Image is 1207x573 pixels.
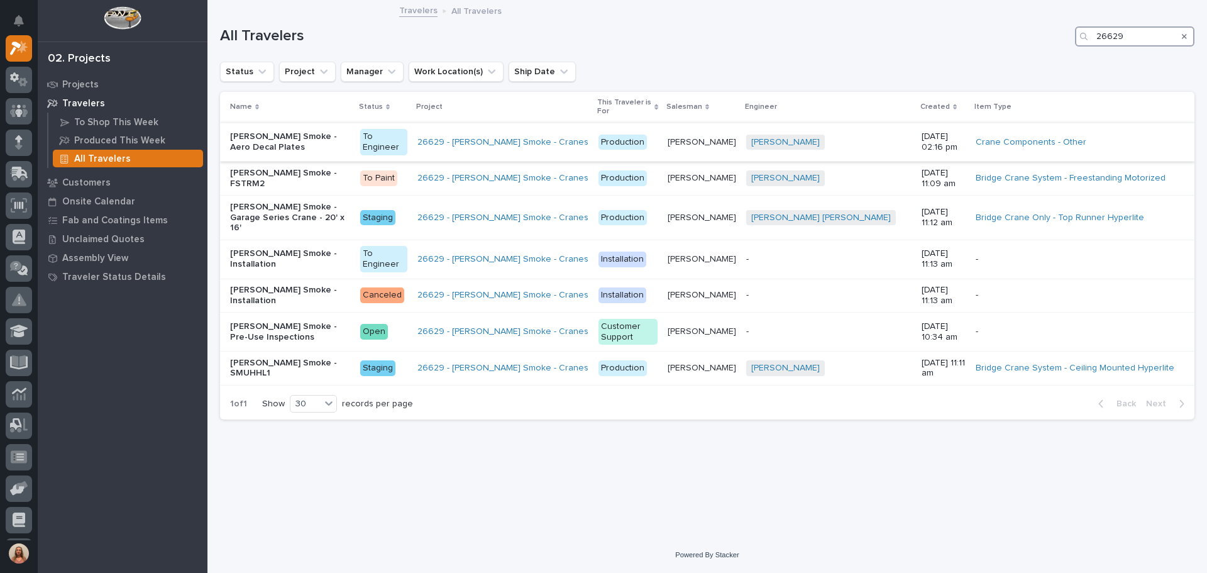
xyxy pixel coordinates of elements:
a: Projects [38,75,207,94]
a: [PERSON_NAME] [751,173,820,184]
tr: [PERSON_NAME] Smoke - InstallationTo Engineer26629 - [PERSON_NAME] Smoke - Cranes Installation[PE... [220,240,1194,279]
a: [PERSON_NAME] [PERSON_NAME] [751,213,891,223]
div: Installation [598,287,646,303]
p: To Shop This Week [74,117,158,128]
p: [PERSON_NAME] [668,324,739,337]
a: Assembly View [38,248,207,267]
a: 26629 - [PERSON_NAME] Smoke - Cranes [417,173,588,184]
a: [PERSON_NAME] [751,137,820,148]
p: - [746,254,912,265]
p: Onsite Calendar [62,196,135,208]
p: [DATE] 11:13 am [922,285,966,306]
p: [DATE] 11:11 am [922,358,966,379]
div: To Engineer [360,129,407,155]
p: [PERSON_NAME] Smoke - Installation [230,248,350,270]
tr: [PERSON_NAME] Smoke - FSTRM2To Paint26629 - [PERSON_NAME] Smoke - Cranes Production[PERSON_NAME][... [220,162,1194,196]
tr: [PERSON_NAME] Smoke - Aero Decal PlatesTo Engineer26629 - [PERSON_NAME] Smoke - Cranes Production... [220,123,1194,162]
a: 26629 - [PERSON_NAME] Smoke - Cranes [417,137,588,148]
div: Production [598,135,647,150]
a: 26629 - [PERSON_NAME] Smoke - Cranes [417,363,588,374]
button: Work Location(s) [409,62,504,82]
a: Produced This Week [48,131,207,149]
tr: [PERSON_NAME] Smoke - SMUHHL1Staging26629 - [PERSON_NAME] Smoke - Cranes Production[PERSON_NAME][... [220,352,1194,386]
p: [PERSON_NAME] Smoke - FSTRM2 [230,168,350,189]
button: Project [279,62,336,82]
p: Created [920,100,950,114]
p: This Traveler is For [597,96,651,119]
button: Next [1141,398,1194,409]
p: All Travelers [451,3,502,17]
p: [DATE] 11:13 am [922,248,966,270]
p: Show [262,399,285,409]
a: All Travelers [48,150,207,167]
button: Ship Date [509,62,576,82]
a: Travelers [399,3,438,17]
a: To Shop This Week [48,113,207,131]
a: Travelers [38,94,207,113]
tr: [PERSON_NAME] Smoke - InstallationCanceled26629 - [PERSON_NAME] Smoke - Cranes Installation[PERSO... [220,279,1194,313]
p: Name [230,100,252,114]
p: [DATE] 02:16 pm [922,131,966,153]
a: Bridge Crane System - Freestanding Motorized [976,173,1166,184]
a: Crane Components - Other [976,137,1086,148]
div: Production [598,360,647,376]
a: 26629 - [PERSON_NAME] Smoke - Cranes [417,290,588,301]
div: Production [598,170,647,186]
p: Assembly View [62,253,128,264]
p: Fab and Coatings Items [62,215,168,226]
p: Unclaimed Quotes [62,234,145,245]
a: Customers [38,173,207,192]
div: Canceled [360,287,404,303]
p: [PERSON_NAME] Smoke - Installation [230,285,350,306]
p: [PERSON_NAME] Smoke - Aero Decal Plates [230,131,350,153]
button: Back [1088,398,1141,409]
p: [DATE] 10:34 am [922,321,966,343]
p: Traveler Status Details [62,272,166,283]
p: Projects [62,79,99,91]
p: - [976,290,1174,301]
p: [PERSON_NAME] [668,170,739,184]
p: - [746,290,912,301]
p: Status [359,100,383,114]
h1: All Travelers [220,27,1070,45]
p: [PERSON_NAME] Smoke - Pre-Use Inspections [230,321,350,343]
div: To Engineer [360,246,407,272]
a: [PERSON_NAME] [751,363,820,374]
p: [PERSON_NAME] [668,210,739,223]
a: 26629 - [PERSON_NAME] Smoke - Cranes [417,213,588,223]
input: Search [1075,26,1194,47]
button: users-avatar [6,540,32,567]
p: 1 of 1 [220,389,257,420]
p: [PERSON_NAME] Smoke - Garage Series Crane - 20' x 16' [230,202,350,233]
a: Bridge Crane System - Ceiling Mounted Hyperlite [976,363,1174,374]
div: Staging [360,210,395,226]
a: 26629 - [PERSON_NAME] Smoke - Cranes [417,254,588,265]
p: - [976,326,1174,337]
p: [PERSON_NAME] Smoke - SMUHHL1 [230,358,350,379]
tr: [PERSON_NAME] Smoke - Garage Series Crane - 20' x 16'Staging26629 - [PERSON_NAME] Smoke - Cranes ... [220,196,1194,240]
p: Produced This Week [74,135,165,147]
p: [PERSON_NAME] [668,135,739,148]
p: Customers [62,177,111,189]
p: All Travelers [74,153,131,165]
div: Notifications [16,15,32,35]
div: Customer Support [598,319,657,345]
a: 26629 - [PERSON_NAME] Smoke - Cranes [417,326,588,337]
a: Powered By Stacker [675,551,739,559]
div: Staging [360,360,395,376]
p: [PERSON_NAME] [668,252,739,265]
span: Next [1146,398,1174,409]
p: [PERSON_NAME] [668,287,739,301]
button: Notifications [6,8,32,34]
div: Production [598,210,647,226]
a: Unclaimed Quotes [38,230,207,248]
img: Workspace Logo [104,6,141,30]
p: Item Type [974,100,1011,114]
p: records per page [342,399,413,409]
button: Manager [341,62,404,82]
p: [DATE] 11:12 am [922,207,966,228]
div: To Paint [360,170,397,186]
div: 02. Projects [48,52,111,66]
div: Installation [598,252,646,267]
